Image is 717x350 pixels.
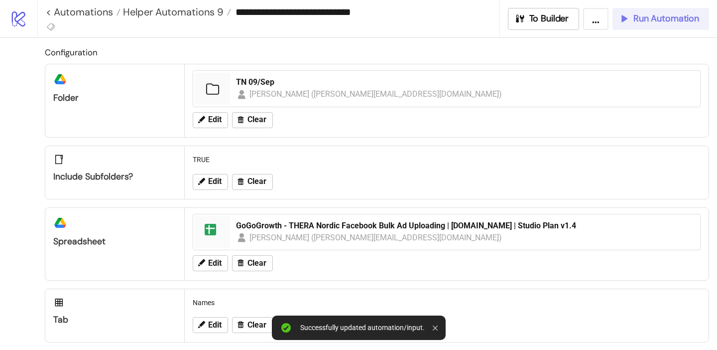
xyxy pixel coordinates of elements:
[53,92,176,104] div: Folder
[236,77,694,88] div: TN 09/Sep
[508,8,580,30] button: To Builder
[612,8,709,30] button: Run Automation
[193,317,228,333] button: Edit
[189,293,705,312] div: Names
[247,321,266,330] span: Clear
[236,220,694,231] div: GoGoGrowth - THERA Nordic Facebook Bulk Ad Uploading | [DOMAIN_NAME] | Studio Plan v1.4
[208,321,222,330] span: Edit
[529,13,569,24] span: To Builder
[53,236,176,247] div: Spreadsheet
[193,174,228,190] button: Edit
[120,7,231,17] a: Helper Automations 9
[208,259,222,268] span: Edit
[300,324,425,332] div: Successfully updated automation/input.
[53,171,176,182] div: Include subfolders?
[193,112,228,128] button: Edit
[189,150,705,169] div: TRUE
[583,8,608,30] button: ...
[53,314,176,326] div: Tab
[208,177,222,186] span: Edit
[45,46,709,59] h2: Configuration
[247,115,266,124] span: Clear
[232,255,273,271] button: Clear
[249,88,502,100] div: [PERSON_NAME] ([PERSON_NAME][EMAIL_ADDRESS][DOMAIN_NAME])
[249,231,502,244] div: [PERSON_NAME] ([PERSON_NAME][EMAIL_ADDRESS][DOMAIN_NAME])
[232,174,273,190] button: Clear
[208,115,222,124] span: Edit
[232,112,273,128] button: Clear
[633,13,699,24] span: Run Automation
[120,5,224,18] span: Helper Automations 9
[193,255,228,271] button: Edit
[232,317,273,333] button: Clear
[247,177,266,186] span: Clear
[46,7,120,17] a: < Automations
[247,259,266,268] span: Clear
